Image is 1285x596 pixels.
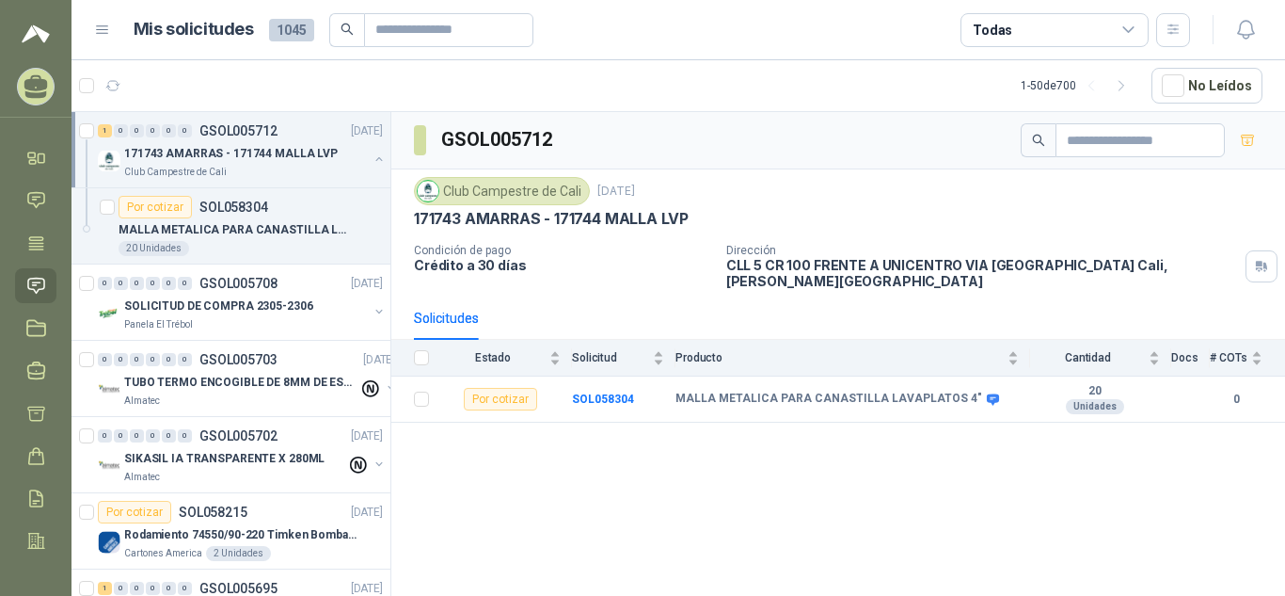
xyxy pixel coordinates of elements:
[130,353,144,366] div: 0
[441,125,555,154] h3: GSOL005712
[351,275,383,293] p: [DATE]
[199,429,278,443] p: GSOL005702
[351,427,383,445] p: [DATE]
[124,165,227,180] p: Club Campestre de Cali
[98,272,387,332] a: 0 0 0 0 0 0 GSOL005708[DATE] Company LogoSOLICITUD DE COMPRA 2305-2306Panela El Trébol
[98,501,171,524] div: Por cotizar
[124,145,338,163] p: 171743 AMARRAS - 171744 MALLA LVP
[130,277,144,290] div: 0
[98,531,120,554] img: Company Logo
[675,340,1030,377] th: Producto
[162,353,176,366] div: 0
[1030,340,1171,377] th: Cantidad
[675,351,1004,364] span: Producto
[124,470,160,485] p: Almatec
[162,429,176,443] div: 0
[178,429,192,443] div: 0
[98,379,120,401] img: Company Logo
[124,394,160,409] p: Almatec
[146,124,160,137] div: 0
[71,493,390,570] a: Por cotizarSOL058215[DATE] Company LogoRodamiento 74550/90-220 Timken BombaVG40Cartones America2 ...
[130,582,144,595] div: 0
[414,177,590,205] div: Club Campestre de Cali
[119,241,189,256] div: 20 Unidades
[440,340,572,377] th: Estado
[71,188,390,265] a: Por cotizarSOL058304MALLA METALICA PARA CANASTILLA LAVAPLATOS 4"20 Unidades
[414,257,711,273] p: Crédito a 30 días
[114,353,128,366] div: 0
[98,425,387,485] a: 0 0 0 0 0 0 GSOL005702[DATE] Company LogoSIKASIL IA TRANSPARENTE X 280MLAlmatec
[363,351,395,369] p: [DATE]
[178,582,192,595] div: 0
[440,351,546,364] span: Estado
[418,181,438,201] img: Company Logo
[597,183,635,201] p: [DATE]
[124,374,358,392] p: TUBO TERMO ENCOGIBLE DE 8MM DE ESPESOR X 5CMS
[22,23,50,45] img: Logo peakr
[119,221,353,239] p: MALLA METALICA PARA CANASTILLA LAVAPLATOS 4"
[414,209,689,229] p: 171743 AMARRAS - 171744 MALLA LVP
[146,277,160,290] div: 0
[98,124,112,137] div: 1
[199,124,278,137] p: GSOL005712
[162,277,176,290] div: 0
[124,298,313,315] p: SOLICITUD DE COMPRA 2305-2306
[1021,71,1136,101] div: 1 - 50 de 700
[146,429,160,443] div: 0
[162,124,176,137] div: 0
[119,196,192,218] div: Por cotizar
[199,277,278,290] p: GSOL005708
[351,122,383,140] p: [DATE]
[146,582,160,595] div: 0
[464,388,537,411] div: Por cotizar
[199,201,268,214] p: SOL058304
[1210,351,1247,364] span: # COTs
[114,124,128,137] div: 0
[1171,340,1210,377] th: Docs
[98,582,112,595] div: 1
[351,504,383,522] p: [DATE]
[98,348,399,409] a: 0 0 0 0 0 0 GSOL005703[DATE] Company LogoTUBO TERMO ENCOGIBLE DE 8MM DE ESPESOR X 5CMSAlmatec
[178,277,192,290] div: 0
[1032,134,1045,147] span: search
[199,353,278,366] p: GSOL005703
[572,340,675,377] th: Solicitud
[98,353,112,366] div: 0
[675,392,982,407] b: MALLA METALICA PARA CANASTILLA LAVAPLATOS 4"
[269,19,314,41] span: 1045
[98,429,112,443] div: 0
[1151,68,1262,104] button: No Leídos
[178,353,192,366] div: 0
[124,526,358,544] p: Rodamiento 74550/90-220 Timken BombaVG40
[130,429,144,443] div: 0
[1210,391,1262,409] b: 0
[341,23,354,36] span: search
[572,393,634,406] a: SOL058304
[1030,351,1145,364] span: Cantidad
[414,244,711,257] p: Condición de pago
[178,124,192,137] div: 0
[124,450,325,468] p: SIKASIL IA TRANSPARENTE X 280ML
[114,429,128,443] div: 0
[98,150,120,172] img: Company Logo
[572,351,649,364] span: Solicitud
[124,317,193,332] p: Panela El Trébol
[134,16,254,43] h1: Mis solicitudes
[98,302,120,325] img: Company Logo
[130,124,144,137] div: 0
[114,582,128,595] div: 0
[726,257,1238,289] p: CLL 5 CR 100 FRENTE A UNICENTRO VIA [GEOGRAPHIC_DATA] Cali , [PERSON_NAME][GEOGRAPHIC_DATA]
[726,244,1238,257] p: Dirección
[146,353,160,366] div: 0
[179,506,247,519] p: SOL058215
[98,455,120,477] img: Company Logo
[98,120,387,180] a: 1 0 0 0 0 0 GSOL005712[DATE] Company Logo171743 AMARRAS - 171744 MALLA LVPClub Campestre de Cali
[162,582,176,595] div: 0
[1030,384,1160,399] b: 20
[98,277,112,290] div: 0
[1066,399,1124,414] div: Unidades
[973,20,1012,40] div: Todas
[124,546,202,561] p: Cartones America
[206,546,271,561] div: 2 Unidades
